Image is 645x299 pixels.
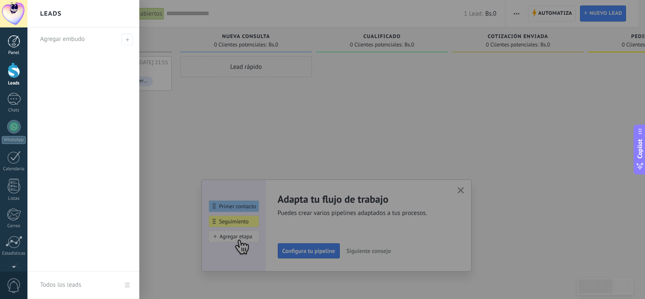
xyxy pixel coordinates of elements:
h2: Leads [40,0,62,27]
div: Leads [2,81,26,86]
span: Copilot [636,139,644,159]
span: Agregar embudo [40,35,85,43]
div: WhatsApp [2,136,26,144]
div: Calendario [2,166,26,172]
div: Chats [2,108,26,113]
div: Estadísticas [2,251,26,256]
span: Agregar embudo [122,34,133,45]
div: Todos los leads [40,273,81,297]
div: Listas [2,196,26,201]
div: Panel [2,50,26,56]
div: Correo [2,223,26,229]
a: Todos los leads [27,272,139,299]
